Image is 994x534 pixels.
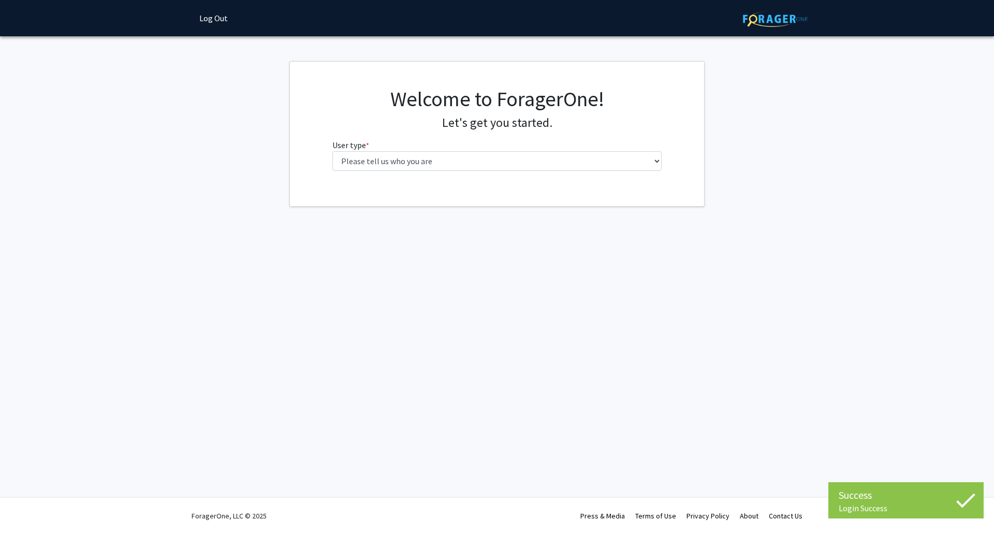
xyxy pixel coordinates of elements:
a: Privacy Policy [686,511,729,521]
div: Success [839,487,973,503]
h4: Let's get you started. [332,116,662,131]
a: Contact Us [769,511,802,521]
label: User type [332,139,369,151]
h1: Welcome to ForagerOne! [332,86,662,111]
img: ForagerOne Logo [743,11,808,27]
a: Press & Media [580,511,625,521]
div: Login Success [839,503,973,513]
div: ForagerOne, LLC © 2025 [192,498,267,534]
a: Terms of Use [635,511,676,521]
a: About [740,511,758,521]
